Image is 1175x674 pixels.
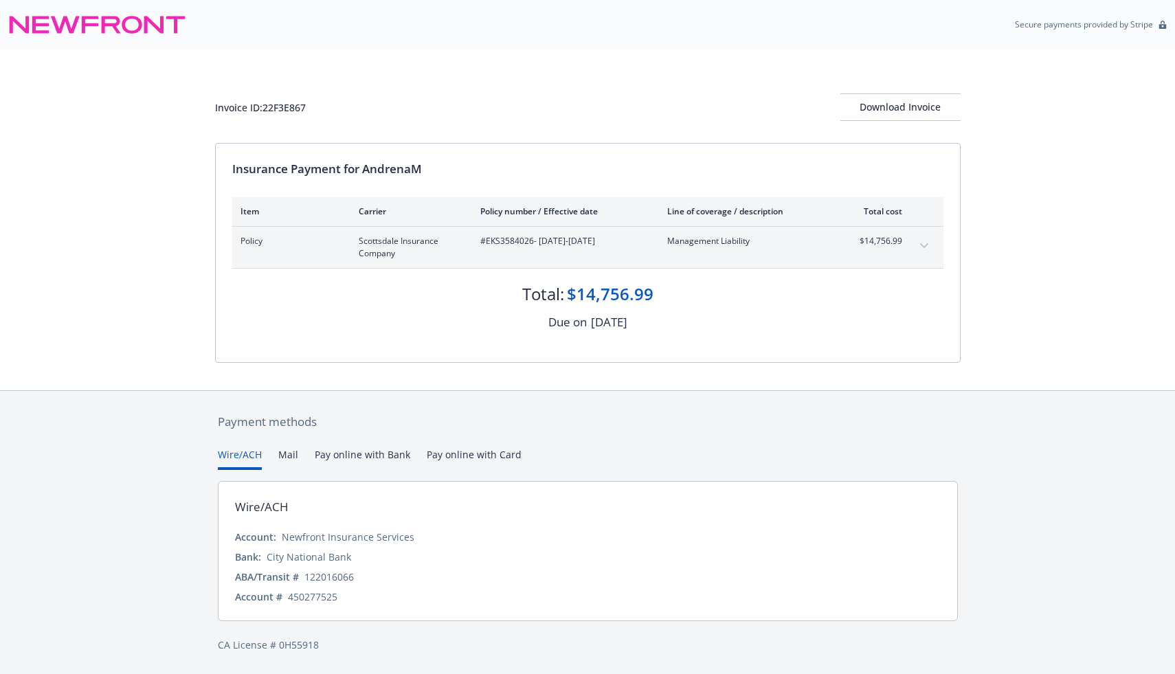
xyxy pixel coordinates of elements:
[480,235,645,247] span: #EKS3584026 - [DATE]-[DATE]
[288,589,337,604] div: 450277525
[359,235,458,260] span: Scottsdale Insurance Company
[1015,19,1153,30] p: Secure payments provided by Stripe
[840,93,961,121] button: Download Invoice
[215,100,306,115] div: Invoice ID: 22F3E867
[240,235,337,247] span: Policy
[913,235,935,257] button: expand content
[218,413,958,431] div: Payment methods
[851,205,902,217] div: Total cost
[667,205,829,217] div: Line of coverage / description
[235,570,299,584] div: ABA/Transit #
[359,205,458,217] div: Carrier
[232,160,943,178] div: Insurance Payment for AndrenaM
[667,235,829,247] span: Management Liability
[218,447,262,470] button: Wire/ACH
[304,570,354,584] div: 122016066
[315,447,410,470] button: Pay online with Bank
[235,589,282,604] div: Account #
[232,227,943,268] div: PolicyScottsdale Insurance Company#EKS3584026- [DATE]-[DATE]Management Liability$14,756.99expand ...
[282,530,414,544] div: Newfront Insurance Services
[840,94,961,120] div: Download Invoice
[267,550,351,564] div: City National Bank
[480,205,645,217] div: Policy number / Effective date
[851,235,902,247] span: $14,756.99
[235,550,261,564] div: Bank:
[240,205,337,217] div: Item
[218,638,958,652] div: CA License # 0H55918
[235,498,289,516] div: Wire/ACH
[591,313,627,331] div: [DATE]
[427,447,522,470] button: Pay online with Card
[567,282,653,306] div: $14,756.99
[522,282,564,306] div: Total:
[278,447,298,470] button: Mail
[548,313,587,331] div: Due on
[235,530,276,544] div: Account:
